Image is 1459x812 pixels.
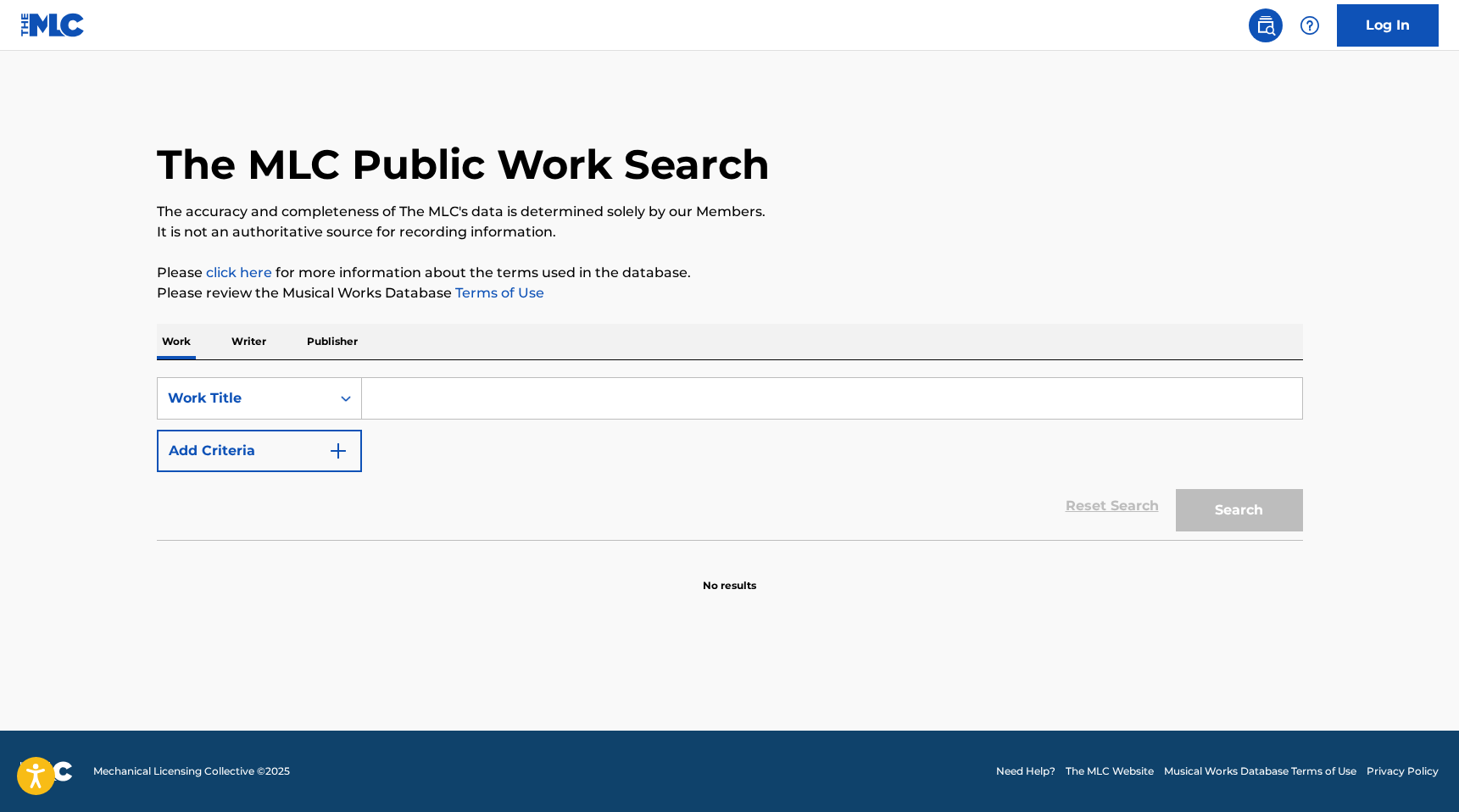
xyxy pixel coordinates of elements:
img: 9d2ae6d4665cec9f34b9.svg [328,441,348,461]
div: Work Title [168,388,320,409]
img: search [1256,15,1276,36]
img: help [1300,15,1320,36]
form: Search Form [157,377,1303,540]
a: Privacy Policy [1367,764,1439,779]
p: Please review the Musical Works Database [157,283,1303,303]
p: The accuracy and completeness of The MLC's data is determined solely by our Members. [157,202,1303,222]
div: Help [1293,8,1327,42]
button: Add Criteria [157,430,362,472]
a: click here [206,264,272,281]
p: Work [157,324,196,359]
a: The MLC Website [1066,764,1154,779]
p: Please for more information about the terms used in the database. [157,263,1303,283]
img: MLC Logo [20,13,86,37]
img: logo [20,761,73,781]
a: Log In [1337,4,1439,47]
p: No results [703,558,756,593]
h1: The MLC Public Work Search [157,139,770,190]
a: Need Help? [996,764,1055,779]
span: Mechanical Licensing Collective © 2025 [93,764,290,779]
p: Publisher [302,324,363,359]
a: Terms of Use [452,285,544,301]
a: Public Search [1249,8,1283,42]
a: Musical Works Database Terms of Use [1164,764,1356,779]
p: It is not an authoritative source for recording information. [157,222,1303,242]
p: Writer [226,324,271,359]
